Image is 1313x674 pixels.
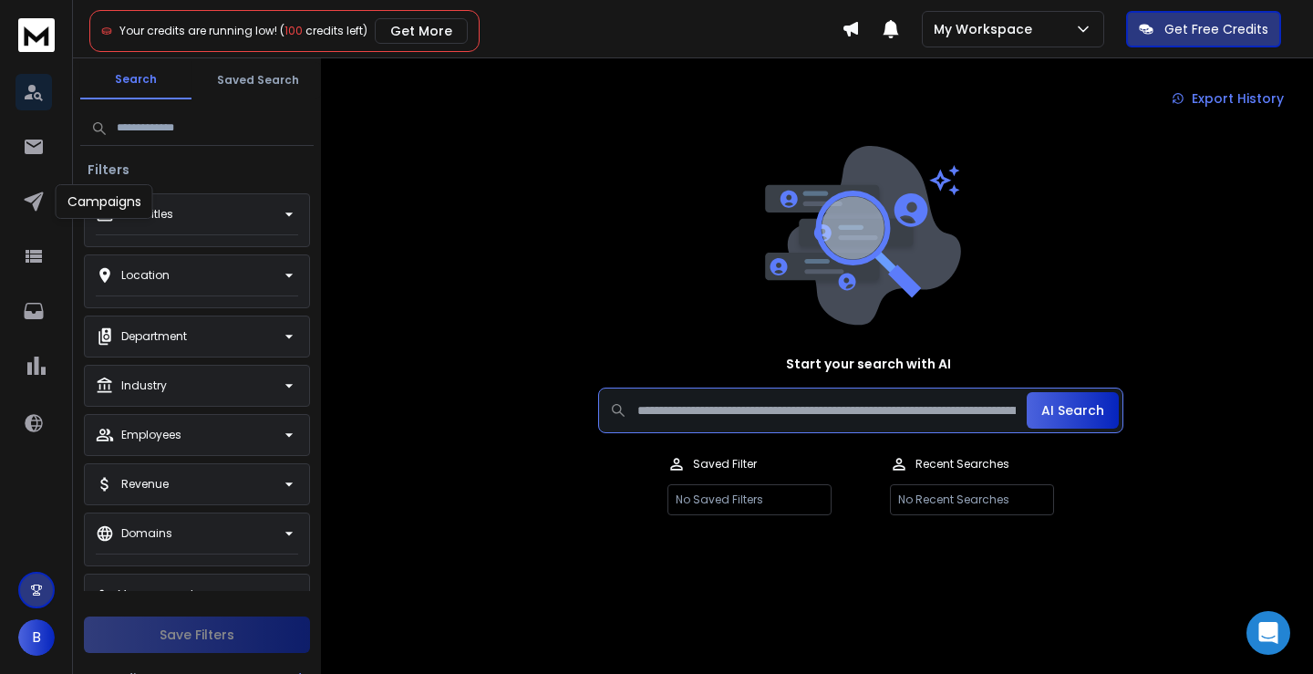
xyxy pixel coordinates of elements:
[915,457,1009,472] p: Recent Searches
[18,619,55,656] button: B
[118,587,194,602] p: Management
[121,477,169,492] p: Revenue
[760,146,961,326] img: image
[1126,11,1281,47] button: Get Free Credits
[1246,611,1290,655] div: Open Intercom Messenger
[1164,20,1268,38] p: Get Free Credits
[121,428,181,442] p: Employees
[786,355,951,373] h1: Start your search with AI
[119,23,277,38] span: Your credits are running low!
[1027,392,1119,429] button: AI Search
[375,18,468,44] button: Get More
[121,268,170,283] p: Location
[667,484,832,515] p: No Saved Filters
[121,526,172,541] p: Domains
[56,184,153,219] div: Campaigns
[202,62,314,99] button: Saved Search
[18,18,55,52] img: logo
[121,329,187,344] p: Department
[121,378,167,393] p: Industry
[934,20,1039,38] p: My Workspace
[80,161,137,179] h3: Filters
[284,23,303,38] span: 100
[890,484,1054,515] p: No Recent Searches
[693,457,757,472] p: Saved Filter
[1157,80,1298,117] a: Export History
[280,23,367,38] span: ( credits left)
[80,61,191,99] button: Search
